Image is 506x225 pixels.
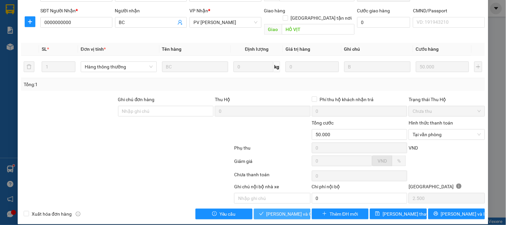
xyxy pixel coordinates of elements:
span: exclamation-circle [212,211,217,217]
span: PV Gia Nghĩa [193,17,257,27]
span: [GEOGRAPHIC_DATA] tận nơi [288,14,355,22]
span: Giá trị hàng [286,46,310,52]
span: VND [409,145,418,151]
span: Đơn vị tính [81,46,106,52]
span: Chưa thu [413,106,481,116]
span: user-add [177,20,183,25]
button: exclamation-circleYêu cầu [195,209,252,219]
span: check [259,211,264,217]
span: Nơi nhận: [51,46,62,56]
label: Ghi chú đơn hàng [118,97,155,102]
span: Định lượng [245,46,269,52]
button: printer[PERSON_NAME] và In [428,209,485,219]
input: Nhập ghi chú [234,193,310,204]
span: Cước hàng [416,46,439,52]
div: Chi phí nội bộ [312,183,408,193]
button: delete [24,61,34,72]
div: Phụ thu [233,144,311,156]
span: Yêu cầu [219,210,236,218]
div: [GEOGRAPHIC_DATA] [409,183,485,193]
button: check[PERSON_NAME] và Giao hàng [254,209,311,219]
span: kg [274,61,280,72]
div: Tổng: 1 [24,81,196,88]
input: Dọc đường [282,24,355,35]
label: Cước giao hàng [357,8,390,13]
span: Phí thu hộ khách nhận trả [317,96,377,103]
div: CMND/Passport [413,7,485,14]
span: printer [434,211,438,217]
span: info-circle [456,184,462,189]
strong: BIÊN NHẬN GỬI HÀNG HOÁ [23,40,77,45]
span: [PERSON_NAME] và In [441,210,488,218]
span: [PERSON_NAME] và Giao hàng [267,210,331,218]
button: plus [474,61,482,72]
span: Xuất hóa đơn hàng [29,210,74,218]
span: Tên hàng [162,46,182,52]
span: Nơi gửi: [7,46,14,56]
button: plus [25,16,35,27]
span: Giao [264,24,282,35]
span: VP 214 [67,47,78,50]
span: % [397,158,401,164]
span: plus [322,211,327,217]
input: Ghi chú đơn hàng [118,106,214,117]
img: logo [7,15,15,32]
span: Thu Hộ [215,97,230,102]
span: Tại văn phòng [413,130,481,140]
button: save[PERSON_NAME] thay đổi [370,209,427,219]
div: Giảm giá [233,158,311,169]
span: PV [PERSON_NAME] [23,47,48,54]
input: Cước giao hàng [357,17,411,28]
span: save [375,211,380,217]
span: VP Nhận [189,8,208,13]
div: Ghi chú nội bộ nhà xe [234,183,310,193]
div: Người nhận [115,7,187,14]
span: [PERSON_NAME] thay đổi [383,210,436,218]
span: VND [378,158,387,164]
span: GN08250429 [67,25,94,30]
span: Thêm ĐH mới [330,210,358,218]
input: 0 [416,61,469,72]
span: Hàng thông thường [85,62,153,72]
input: 0 [286,61,339,72]
span: 16:16:40 [DATE] [63,30,94,35]
div: Trạng thái Thu Hộ [409,96,485,103]
span: Giao hàng [264,8,286,13]
strong: CÔNG TY TNHH [GEOGRAPHIC_DATA] 214 QL13 - P.26 - Q.BÌNH THẠNH - TP HCM 1900888606 [17,11,54,36]
div: Chưa thanh toán [233,171,311,183]
input: Ghi Chú [344,61,411,72]
span: plus [25,19,35,24]
button: plusThêm ĐH mới [312,209,369,219]
input: VD: Bàn, Ghế [162,61,228,72]
th: Ghi chú [342,43,413,56]
span: Tổng cước [312,120,334,126]
div: SĐT Người Nhận [40,7,112,14]
span: info-circle [76,212,80,216]
span: SL [42,46,47,52]
label: Hình thức thanh toán [409,120,453,126]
